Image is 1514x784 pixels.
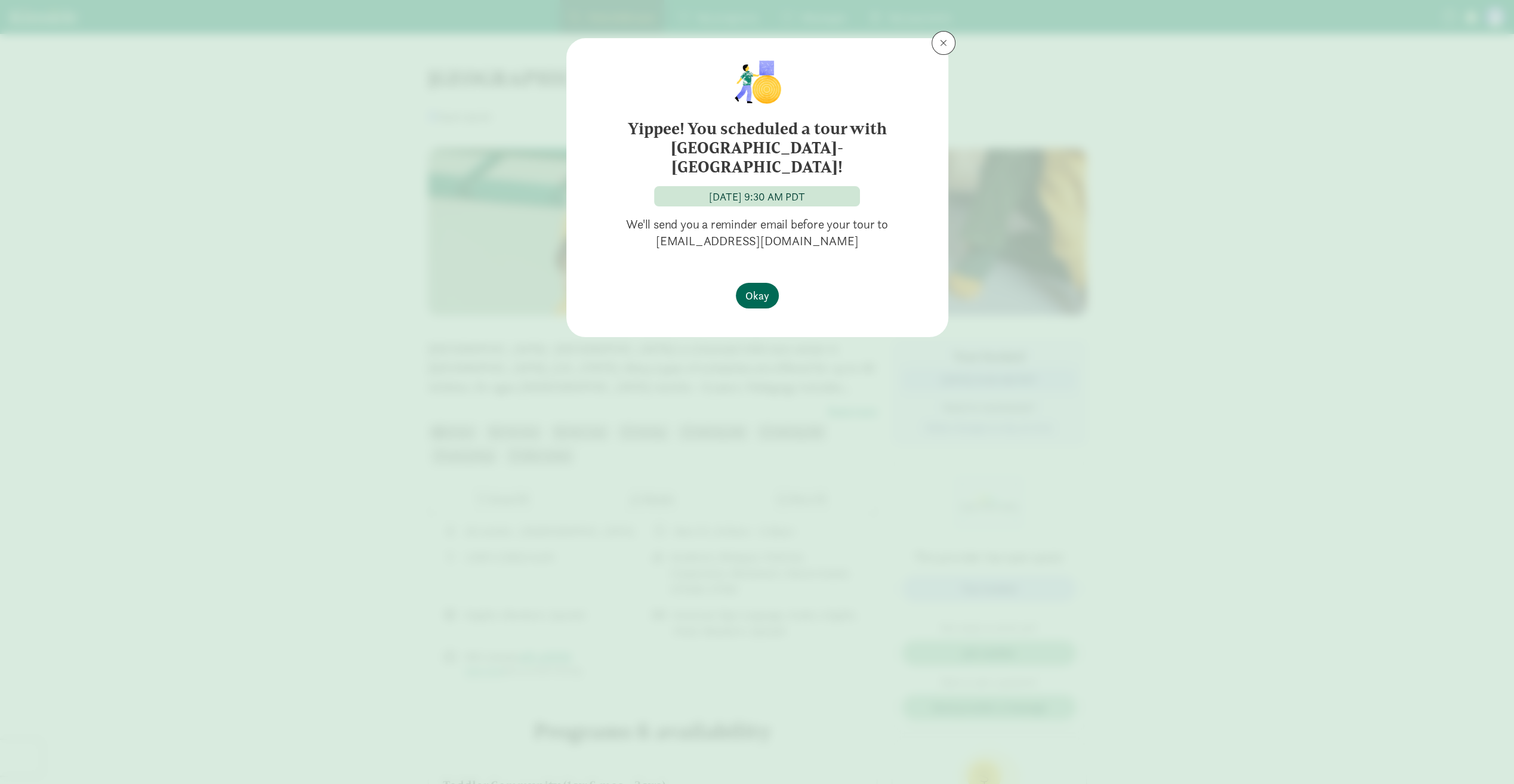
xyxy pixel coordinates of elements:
span: Okay [745,288,769,304]
p: We'll send you a reminder email before your tour to [EMAIL_ADDRESS][DOMAIN_NAME] [585,216,929,249]
h6: Yippee! You scheduled a tour with [GEOGRAPHIC_DATA]- [GEOGRAPHIC_DATA]! [590,119,924,177]
img: illustration-child1.png [727,57,787,105]
div: [DATE] 9:30 AM PDT [709,189,805,205]
button: Okay [736,283,779,308]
